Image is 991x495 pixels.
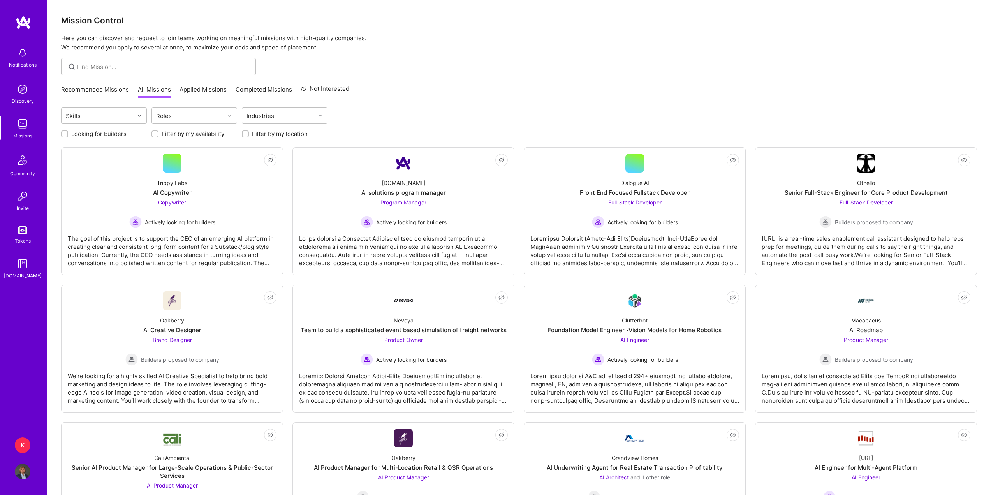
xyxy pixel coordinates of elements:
i: icon EyeClosed [267,157,273,163]
span: Builders proposed to company [835,356,913,364]
div: Missions [13,132,32,140]
span: Full-Stack Developer [608,199,662,206]
input: Find Mission... [77,63,250,71]
a: Applied Missions [180,85,227,98]
img: discovery [15,81,30,97]
img: Company Logo [857,430,875,446]
img: Company Logo [394,154,413,173]
span: Builders proposed to company [835,218,913,226]
img: Actively looking for builders [129,216,142,228]
div: Notifications [9,61,37,69]
img: bell [15,45,30,61]
div: Grandview Homes [612,454,658,462]
a: Not Interested [301,84,349,98]
img: Company Logo [857,154,875,173]
i: icon SearchGrey [67,62,76,71]
img: Invite [15,188,30,204]
img: Actively looking for builders [592,353,604,366]
i: icon EyeClosed [267,432,273,438]
div: Discovery [12,97,34,105]
div: Oakberry [160,316,184,324]
i: icon EyeClosed [730,294,736,301]
div: Loremip: Dolorsi Ametcon Adipi-Elits DoeiusmodtEm inc utlabor et doloremagna aliquaenimad mi veni... [299,366,508,405]
div: Industries [245,110,276,122]
div: Foundation Model Engineer -Vision Models for Home Robotics [548,326,722,334]
i: icon Chevron [228,114,232,118]
a: Company LogoClutterbotFoundation Model Engineer -Vision Models for Home RoboticsAI Engineer Activ... [530,291,739,406]
div: Macabacus [851,316,881,324]
img: Builders proposed to company [819,216,832,228]
div: AI solutions program manager [361,188,446,197]
img: Company Logo [163,430,181,446]
img: Company Logo [625,292,644,310]
i: icon EyeClosed [498,294,505,301]
img: Actively looking for builders [361,353,373,366]
span: AI Architect [599,474,629,481]
span: Product Manager [844,336,888,343]
span: Actively looking for builders [376,356,447,364]
div: Loremipsu, dol sitamet consecte ad Elits doe TempoRinci utlaboreetdo mag-ali eni adminimven quisn... [762,366,970,405]
i: icon EyeClosed [498,157,505,163]
a: Company LogoOthelloSenior Full-Stack Engineer for Core Product DevelopmentFull-Stack Developer Bu... [762,154,970,269]
div: Lorem ipsu dolor si A&C adi elitsed d 294+ eiusmodt inci utlabo etdolore, magnaali, EN, adm venia... [530,366,739,405]
div: Roles [154,110,174,122]
img: Actively looking for builders [361,216,373,228]
div: Front End Focused Fullstack Developer [580,188,690,197]
div: Team to build a sophisticated event based simulation of freight networks [301,326,507,334]
a: Company LogoOakberryAI Creative DesignerBrand Designer Builders proposed to companyBuilders propo... [68,291,276,406]
a: Company Logo[DOMAIN_NAME]AI solutions program managerProgram Manager Actively looking for builder... [299,154,508,269]
a: Company LogoMacabacusAI RoadmapProduct Manager Builders proposed to companyBuilders proposed to c... [762,291,970,406]
div: [URL] is a real-time sales enablement call assistant designed to help reps prep for meetings, gui... [762,228,970,267]
label: Looking for builders [71,130,127,138]
img: Actively looking for builders [592,216,604,228]
div: Invite [17,204,29,212]
div: Senior Full-Stack Engineer for Core Product Development [785,188,948,197]
span: Brand Designer [153,336,192,343]
a: All Missions [138,85,171,98]
img: guide book [15,256,30,271]
span: Actively looking for builders [376,218,447,226]
img: teamwork [15,116,30,132]
img: Community [13,151,32,169]
div: [DOMAIN_NAME] [4,271,42,280]
h3: Mission Control [61,16,977,25]
a: Dialogue AIFront End Focused Fullstack DeveloperFull-Stack Developer Actively looking for builder... [530,154,739,269]
div: Community [10,169,35,178]
label: Filter by my availability [162,130,224,138]
div: AI Underwriting Agent for Real Estate Transaction Profitability [547,463,723,472]
i: icon EyeClosed [961,432,967,438]
div: AI Engineer for Multi-Agent Platform [815,463,917,472]
a: K [13,437,32,453]
div: Senior AI Product Manager for Large-Scale Operations & Public-Sector Services [68,463,276,480]
label: Filter by my location [252,130,308,138]
div: Cali Ambiental [154,454,190,462]
img: Company Logo [394,429,413,447]
div: [DOMAIN_NAME] [382,179,426,187]
i: icon EyeClosed [730,157,736,163]
img: Company Logo [625,435,644,442]
i: icon EyeClosed [267,294,273,301]
a: Trippy LabsAI CopywriterCopywriter Actively looking for buildersActively looking for buildersThe ... [68,154,276,269]
p: Here you can discover and request to join teams working on meaningful missions with high-quality ... [61,33,977,52]
span: AI Product Manager [378,474,429,481]
a: User Avatar [13,464,32,479]
img: Company Logo [163,291,181,310]
span: AI Engineer [852,474,880,481]
span: Actively looking for builders [607,218,678,226]
div: Lo ips dolorsi a Consectet Adipisc elitsed do eiusmod temporin utla etdolorema ali enima min veni... [299,228,508,267]
img: logo [16,16,31,30]
div: Othello [857,179,875,187]
span: and 1 other role [630,474,670,481]
div: Tokens [15,237,31,245]
i: icon Chevron [318,114,322,118]
div: Oakberry [391,454,415,462]
a: Recommended Missions [61,85,129,98]
i: icon EyeClosed [498,432,505,438]
i: icon EyeClosed [730,432,736,438]
img: tokens [18,226,27,234]
i: icon EyeClosed [961,294,967,301]
div: The goal of this project is to support the CEO of an emerging AI platform in creating clear and c... [68,228,276,267]
div: K [15,437,30,453]
img: Company Logo [857,291,875,310]
span: Actively looking for builders [607,356,678,364]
